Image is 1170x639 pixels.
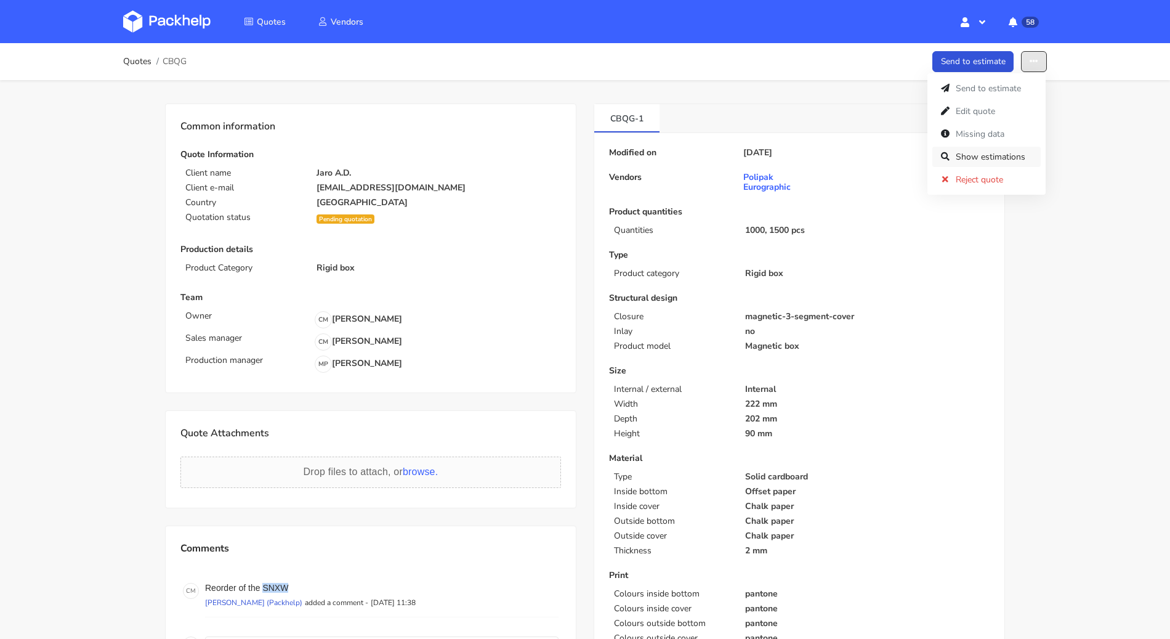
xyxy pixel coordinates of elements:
p: Client name [185,168,302,178]
a: Quotes [123,57,151,67]
p: Jaro A.D. [317,168,561,178]
p: Owner [185,311,309,321]
p: Vendors [609,173,738,182]
p: Quantities [614,226,730,235]
p: 90 mm [745,429,990,439]
p: Depth [614,414,730,424]
p: 202 mm [745,414,990,424]
p: Product model [614,341,730,351]
p: Common information [180,119,561,135]
p: Quote Information [180,150,561,160]
p: Height [614,429,730,439]
a: Quotes [229,10,301,33]
p: Product quantities [609,207,990,217]
p: Internal / external [614,385,730,394]
p: Colours inside bottom [614,589,730,599]
span: Eurographic [743,182,791,192]
p: Rigid box [317,263,561,273]
p: [DATE] [743,148,772,158]
p: 222 mm [745,399,990,409]
p: Comments [180,541,561,556]
p: Closure [614,312,730,322]
p: Sales manager [185,333,309,343]
p: Product category [614,269,730,279]
p: Quote Attachments [180,426,561,442]
span: Polipak [743,173,791,182]
a: Send to estimate [932,51,1014,73]
p: Client e-mail [185,183,302,193]
span: M [190,583,196,599]
p: Type [614,472,730,482]
button: 58 [999,10,1047,33]
p: [PERSON_NAME] [315,333,402,351]
span: Drop files to attach, or [304,466,438,477]
p: Print [609,571,990,580]
p: Country [185,198,302,208]
p: Colours inside cover [614,604,730,614]
p: Chalk paper [745,531,990,541]
p: Size [609,366,990,376]
p: [DATE] 11:38 [371,598,416,608]
img: Dashboard [123,10,211,33]
span: CM [315,334,331,350]
p: Modified on [609,148,738,158]
p: Chalk paper [745,516,990,526]
span: MP [315,356,331,372]
a: Show estimations [932,147,1041,167]
p: [PERSON_NAME] [315,311,402,328]
p: Material [609,454,990,463]
div: Pending quotation [317,214,374,224]
span: Vendors [331,16,363,28]
p: [EMAIL_ADDRESS][DOMAIN_NAME] [317,183,561,193]
span: 58 [1022,17,1039,28]
p: Internal [745,385,990,394]
span: CM [315,312,331,328]
p: Outside cover [614,531,730,541]
a: Send to estimate [932,78,1041,99]
p: pantone [745,589,990,599]
a: Edit quote [932,101,1041,121]
p: added a comment - [302,598,371,608]
p: Outside bottom [614,516,730,526]
p: Magnetic box [745,341,990,351]
p: Team [180,293,561,303]
p: Production manager [185,356,309,365]
p: 1000, 1500 pcs [745,226,990,235]
p: Solid cardboard [745,472,990,482]
p: pantone [745,604,990,614]
p: Thickness [614,546,730,556]
p: Structural design [609,293,990,303]
a: Vendors [303,10,378,33]
p: Offset paper [745,487,990,497]
p: Chalk paper [745,502,990,511]
p: 2 mm [745,546,990,556]
nav: breadcrumb [123,49,187,74]
a: Missing data [932,124,1041,144]
p: Colours outside bottom [614,619,730,629]
p: Reorder of the SNXW [205,583,559,593]
p: [PERSON_NAME] (Packhelp) [205,598,302,608]
p: Type [609,250,990,260]
p: magnetic-3-segment-cover [745,312,990,322]
p: [PERSON_NAME] [315,356,402,373]
p: Inside bottom [614,487,730,497]
p: Inside cover [614,502,730,511]
p: no [745,327,990,336]
span: C [186,583,190,599]
p: Inlay [614,327,730,336]
span: Quotes [257,16,286,28]
p: Production details [180,245,561,254]
p: Quotation status [185,213,302,222]
p: Product Category [185,263,302,273]
span: browse. [403,466,438,477]
a: Reject quote [932,169,1041,190]
p: Width [614,399,730,409]
p: Rigid box [745,269,990,279]
a: CBQG-1 [594,104,660,131]
span: CBQG [163,57,187,67]
p: pantone [745,619,990,629]
p: [GEOGRAPHIC_DATA] [317,198,561,208]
